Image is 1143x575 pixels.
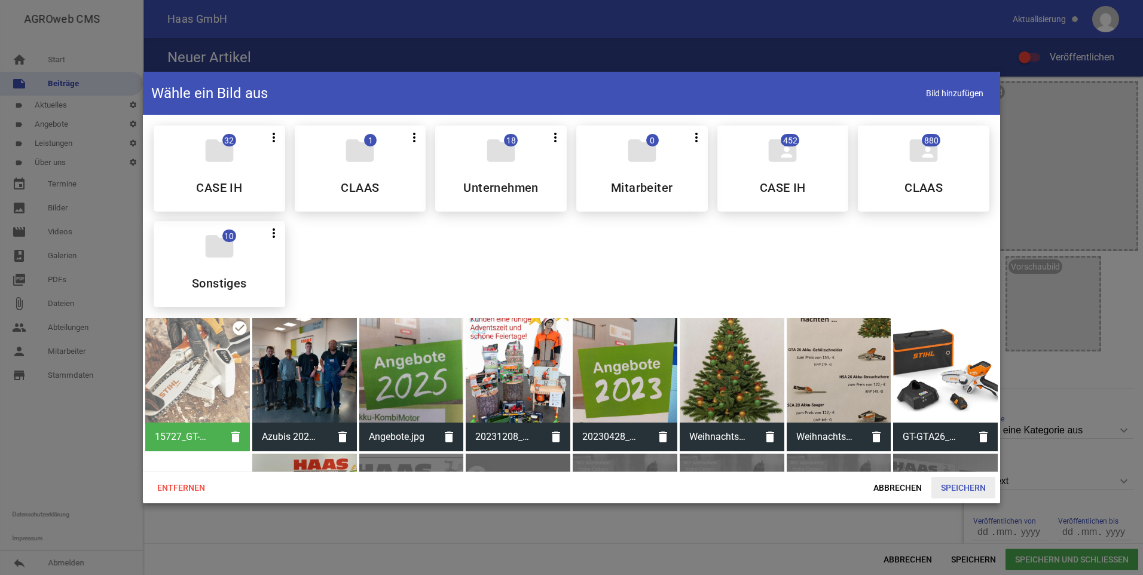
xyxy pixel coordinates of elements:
[203,230,236,263] i: folder
[435,423,463,451] i: delete
[969,423,998,451] i: delete
[542,423,570,451] i: delete
[222,134,236,146] span: 32
[781,134,799,146] span: 452
[145,421,221,452] span: 15727_GT-GTA26-AW-026_EU - usable RoW (1).jpg
[862,423,891,451] i: delete
[504,134,518,146] span: 18
[341,182,379,194] h5: CLAAS
[262,126,285,147] button: more_vert
[717,126,849,212] div: CASE IH
[646,134,659,146] span: 0
[267,226,281,240] i: more_vert
[148,477,215,498] span: Entfernen
[893,421,969,452] span: GT-GTA26_PAKET-EU-SP-002.jpg
[922,134,940,146] span: 880
[918,81,992,106] span: Bild hinzufügen
[904,182,943,194] h5: CLAAS
[756,423,784,451] i: delete
[222,230,236,242] span: 10
[403,126,426,147] button: more_vert
[649,423,677,451] i: delete
[787,421,863,452] span: Weihnachtsangebot.jpg
[680,421,756,452] span: Weihnachtsbaum.jpg
[343,134,377,167] i: folder
[689,130,704,145] i: more_vert
[466,421,542,452] span: 20231208_110852 (1).jpg
[864,477,931,498] span: Abbrechen
[196,182,242,194] h5: CASE IH
[262,221,285,243] button: more_vert
[544,126,567,147] button: more_vert
[364,134,377,146] span: 1
[154,126,285,212] div: CASE IH
[463,182,538,194] h5: Unternehmen
[576,126,708,212] div: Mitarbeiter
[766,134,799,167] i: folder_shared
[328,423,357,451] i: delete
[192,277,247,289] h5: Sonstiges
[252,421,328,452] span: Azubis 2025.jpg
[573,421,649,452] span: 20230428_091149.jpg
[611,182,673,194] h5: Mitarbeiter
[625,134,659,167] i: folder
[858,126,989,212] div: CLAAS
[295,126,426,212] div: CLAAS
[760,182,806,194] h5: CASE IH
[407,130,421,145] i: more_vert
[685,126,708,147] button: more_vert
[931,477,995,498] span: Speichern
[267,130,281,145] i: more_vert
[203,134,236,167] i: folder
[151,84,268,103] h4: Wähle ein Bild aus
[154,221,285,307] div: Sonstiges
[435,126,567,212] div: Unternehmen
[221,423,250,451] i: delete
[359,421,435,452] span: Angebote.jpg
[548,130,563,145] i: more_vert
[907,134,940,167] i: folder_shared
[484,134,518,167] i: folder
